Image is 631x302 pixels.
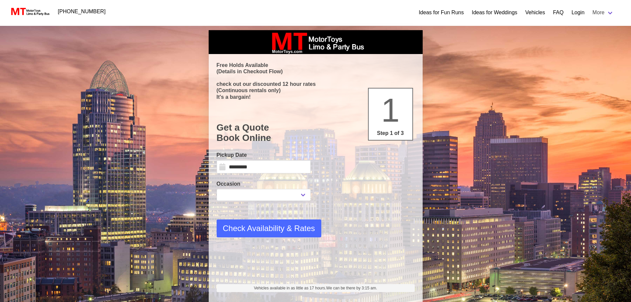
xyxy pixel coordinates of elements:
a: Login [571,9,584,17]
p: (Details in Checkout Flow) [217,68,415,75]
a: [PHONE_NUMBER] [54,5,110,18]
h1: Get a Quote Book Online [217,122,415,143]
a: Vehicles [525,9,545,17]
p: (Continuous rentals only) [217,87,415,93]
img: MotorToys Logo [9,7,50,16]
a: FAQ [553,9,563,17]
a: Ideas for Weddings [472,9,517,17]
label: Occasion [217,180,311,188]
p: Step 1 of 3 [371,129,410,137]
p: check out our discounted 12 hour rates [217,81,415,87]
button: Check Availability & Rates [217,219,321,237]
span: 1 [381,91,400,129]
p: It's a bargain! [217,94,415,100]
p: Free Holds Available [217,62,415,68]
span: We can be there by 3:15 am. [326,286,377,290]
span: Vehicles available in as little as 17 hours. [254,285,377,291]
span: Check Availability & Rates [223,222,315,234]
img: box_logo_brand.jpeg [266,30,365,54]
label: Pickup Date [217,151,311,159]
a: More [589,6,618,19]
a: Ideas for Fun Runs [419,9,464,17]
